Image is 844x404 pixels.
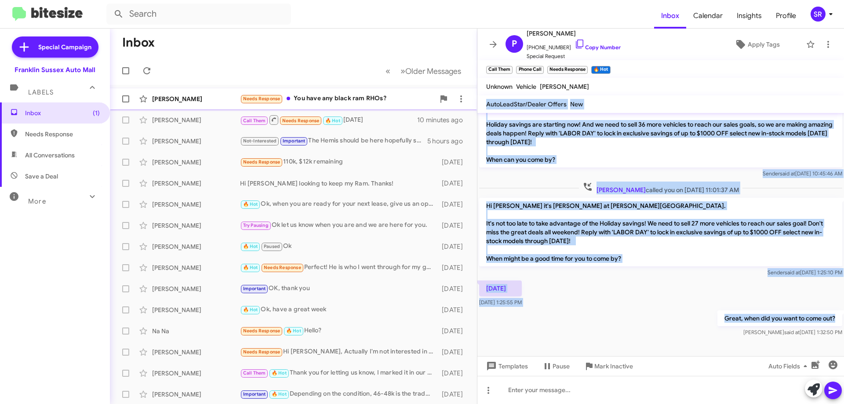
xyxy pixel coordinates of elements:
[479,198,842,266] p: Hi [PERSON_NAME] it's [PERSON_NAME] at [PERSON_NAME][GEOGRAPHIC_DATA]. It's not too late to take ...
[575,44,621,51] a: Copy Number
[527,39,621,52] span: [PHONE_NUMBER]
[240,94,435,104] div: You have any black ram RHOs?
[437,284,470,293] div: [DATE]
[240,136,427,146] div: The Hemis should be here hopefully soon. We have nearly 30 that are just waiting to be shipped. T...
[486,66,513,74] small: Call Them
[540,83,589,91] span: [PERSON_NAME]
[283,138,306,144] span: Important
[785,269,800,276] span: said at
[152,263,240,272] div: [PERSON_NAME]
[527,28,621,39] span: [PERSON_NAME]
[437,306,470,314] div: [DATE]
[516,66,543,74] small: Phone Call
[743,329,842,335] span: [PERSON_NAME] [DATE] 1:32:50 PM
[240,305,437,315] div: Ok, have a great week
[527,52,621,61] span: Special Request
[763,170,842,177] span: Sender [DATE] 10:45:46 AM
[437,179,470,188] div: [DATE]
[28,197,46,205] span: More
[486,100,567,108] span: AutoLeadStar/Dealer Offers
[477,358,535,374] button: Templates
[811,7,826,22] div: SR
[272,391,287,397] span: 🔥 Hot
[240,157,437,167] div: 110k, $12k remaining
[437,200,470,209] div: [DATE]
[761,358,818,374] button: Auto Fields
[12,36,98,58] a: Special Campaign
[597,186,646,194] span: [PERSON_NAME]
[730,3,769,29] a: Insights
[243,370,266,376] span: Call Them
[769,3,803,29] a: Profile
[437,327,470,335] div: [DATE]
[93,109,100,117] span: (1)
[240,284,437,294] div: OK, thank you
[152,327,240,335] div: Na Na
[243,349,280,355] span: Needs Response
[25,151,75,160] span: All Conversations
[654,3,686,29] a: Inbox
[386,66,390,76] span: «
[152,306,240,314] div: [PERSON_NAME]
[240,114,417,125] div: [DATE]
[427,137,470,146] div: 5 hours ago
[437,263,470,272] div: [DATE]
[122,36,155,50] h1: Inbox
[479,299,522,306] span: [DATE] 1:25:55 PM
[240,220,437,230] div: Ok let us know when you are and we are here for you.
[535,358,577,374] button: Pause
[686,3,730,29] a: Calendar
[512,37,517,51] span: P
[516,83,536,91] span: Vehicle
[152,348,240,357] div: [PERSON_NAME]
[486,83,513,91] span: Unknown
[15,66,95,74] div: Franklin Sussex Auto Mall
[240,262,437,273] div: Perfect! He is who I went through for my grand Cherokee
[243,222,269,228] span: Try Pausing
[240,347,437,357] div: Hi [PERSON_NAME], Actually I'm not interested in a vehicle I had a question about the job opening...
[152,369,240,378] div: [PERSON_NAME]
[591,66,610,74] small: 🔥 Hot
[243,96,280,102] span: Needs Response
[437,158,470,167] div: [DATE]
[768,358,811,374] span: Auto Fields
[243,159,280,165] span: Needs Response
[570,100,583,108] span: New
[240,241,437,251] div: Ok
[152,116,240,124] div: [PERSON_NAME]
[479,280,522,296] p: [DATE]
[152,242,240,251] div: [PERSON_NAME]
[243,286,266,291] span: Important
[28,88,54,96] span: Labels
[381,62,466,80] nav: Page navigation example
[243,244,258,249] span: 🔥 Hot
[553,358,570,374] span: Pause
[784,329,800,335] span: said at
[286,328,301,334] span: 🔥 Hot
[417,116,470,124] div: 10 minutes ago
[240,326,437,336] div: Hello?
[437,221,470,230] div: [DATE]
[400,66,405,76] span: »
[547,66,588,74] small: Needs Response
[152,95,240,103] div: [PERSON_NAME]
[484,358,528,374] span: Templates
[479,99,842,167] p: Hi [PERSON_NAME] it's [PERSON_NAME] at [PERSON_NAME][GEOGRAPHIC_DATA]. Holiday savings are starti...
[152,137,240,146] div: [PERSON_NAME]
[803,7,834,22] button: SR
[240,199,437,209] div: Ok, when you are ready for your next lease, give us an opportunity to earn your business.
[282,118,320,124] span: Needs Response
[594,358,633,374] span: Mark Inactive
[579,182,742,194] span: called you on [DATE] 11:01:37 AM
[152,221,240,230] div: [PERSON_NAME]
[25,130,100,138] span: Needs Response
[243,138,277,144] span: Not-Interested
[272,370,287,376] span: 🔥 Hot
[437,369,470,378] div: [DATE]
[748,36,780,52] span: Apply Tags
[437,390,470,399] div: [DATE]
[243,391,266,397] span: Important
[712,36,802,52] button: Apply Tags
